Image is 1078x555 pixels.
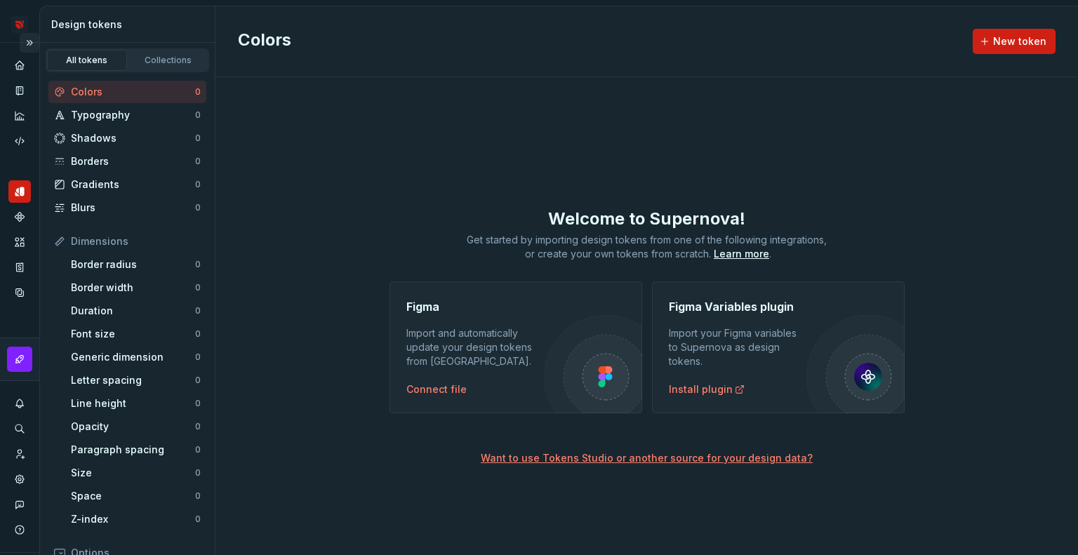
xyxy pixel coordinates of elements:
a: Home [8,54,31,76]
button: Expand sidebar [20,33,39,53]
img: 3f850d6b-8361-4b34-8a82-b945b4d8a89b.png [11,16,28,33]
div: Design tokens [51,18,209,32]
div: 0 [195,328,201,340]
a: Border width0 [65,276,206,299]
div: Paragraph spacing [71,443,195,457]
a: Colors0 [48,81,206,103]
a: Install plugin [669,382,745,396]
div: 0 [195,352,201,363]
div: 0 [195,202,201,213]
div: 0 [195,86,201,98]
div: Import and automatically update your design tokens from [GEOGRAPHIC_DATA]. [406,326,544,368]
div: Generic dimension [71,350,195,364]
button: Want to use Tokens Studio or another source for your design data? [481,451,813,465]
a: Font size0 [65,323,206,345]
div: 0 [195,398,201,409]
a: Line height0 [65,392,206,415]
div: Letter spacing [71,373,195,387]
span: New token [993,34,1046,48]
div: Blurs [71,201,195,215]
h4: Figma [406,298,439,315]
div: 0 [195,133,201,144]
a: Settings [8,468,31,490]
a: Typography0 [48,104,206,126]
button: Contact support [8,493,31,516]
div: Duration [71,304,195,318]
div: Line height [71,396,195,410]
div: 0 [195,444,201,455]
div: Gradients [71,178,195,192]
div: 0 [195,421,201,432]
div: Shadows [71,131,195,145]
h4: Figma Variables plugin [669,298,794,315]
a: Border radius0 [65,253,206,276]
a: Space0 [65,485,206,507]
div: 0 [195,259,201,270]
a: Duration0 [65,300,206,322]
div: 0 [195,467,201,479]
h2: Colors [238,29,291,54]
a: Documentation [8,79,31,102]
div: Typography [71,108,195,122]
div: 0 [195,490,201,502]
a: Analytics [8,105,31,127]
a: Paragraph spacing0 [65,439,206,461]
a: Components [8,206,31,228]
a: Storybook stories [8,256,31,279]
div: Font size [71,327,195,341]
div: 0 [195,514,201,525]
div: Import your Figma variables to Supernova as design tokens. [669,326,806,368]
div: Z-index [71,512,195,526]
div: 0 [195,375,201,386]
a: Invite team [8,443,31,465]
div: 0 [195,109,201,121]
div: Border width [71,281,195,295]
div: Collections [133,55,204,66]
div: Assets [8,231,31,253]
a: Generic dimension0 [65,346,206,368]
div: Colors [71,85,195,99]
div: Welcome to Supernova! [215,208,1078,230]
div: Space [71,489,195,503]
button: Search ⌘K [8,417,31,440]
div: 0 [195,305,201,316]
button: Connect file [406,382,467,396]
div: 0 [195,179,201,190]
a: Letter spacing0 [65,369,206,392]
a: Borders0 [48,150,206,173]
a: Want to use Tokens Studio or another source for your design data? [215,413,1078,465]
div: 0 [195,282,201,293]
div: Dimensions [71,234,201,248]
a: Gradients0 [48,173,206,196]
a: Shadows0 [48,127,206,149]
div: All tokens [52,55,122,66]
div: Border radius [71,258,195,272]
a: Size0 [65,462,206,484]
a: Opacity0 [65,415,206,438]
div: Size [71,466,195,480]
button: New token [973,29,1056,54]
a: Design tokens [8,180,31,203]
a: Learn more [714,247,769,261]
button: Notifications [8,392,31,415]
a: Data sources [8,281,31,304]
div: Borders [71,154,195,168]
a: Code automation [8,130,31,152]
div: Opacity [71,420,195,434]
